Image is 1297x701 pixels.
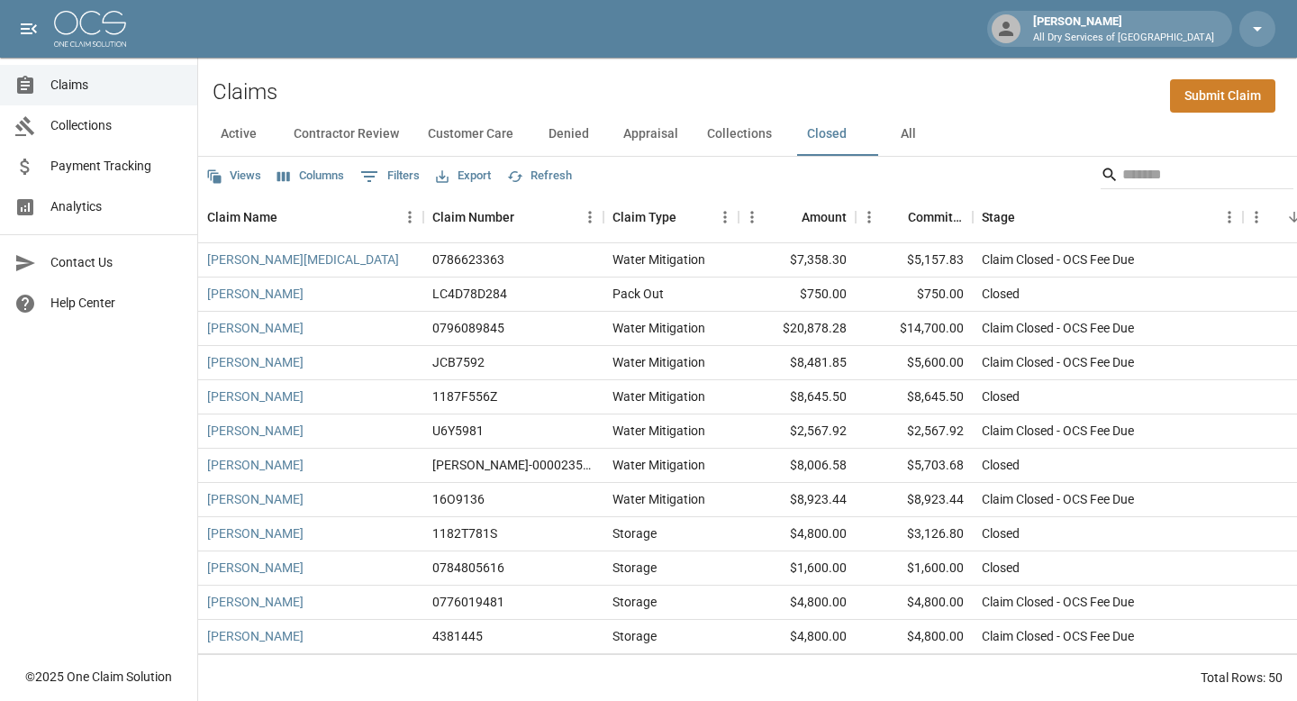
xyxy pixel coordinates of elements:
div: Water Mitigation [612,422,705,440]
div: $8,923.44 [856,483,973,517]
img: ocs-logo-white-transparent.png [54,11,126,47]
div: Claim Name [198,192,423,242]
div: LC4D78D284 [432,285,507,303]
div: Claim Closed - OCS Fee Due [982,250,1134,269]
div: 0776019481 [432,593,504,611]
div: Storage [612,559,657,577]
button: Menu [1243,204,1270,231]
div: Closed [982,285,1020,303]
div: Water Mitigation [612,250,705,269]
button: Menu [856,204,883,231]
span: Analytics [50,197,183,216]
button: Appraisal [609,113,693,156]
div: Amount [802,192,847,242]
a: [PERSON_NAME] [207,387,304,405]
div: Claim Type [603,192,739,242]
div: Search [1101,160,1293,193]
button: Menu [576,204,603,231]
span: Claims [50,76,183,95]
button: Sort [1015,205,1040,230]
div: Claim Number [432,192,514,242]
div: Stage [973,192,1243,242]
button: Export [431,162,495,190]
a: [PERSON_NAME] [207,319,304,337]
div: Storage [612,627,657,645]
div: Closed [982,387,1020,405]
div: $5,600.00 [856,346,973,380]
a: [PERSON_NAME][MEDICAL_DATA] [207,250,399,269]
div: Amount [739,192,856,242]
div: $2,567.92 [739,414,856,449]
div: 1182T781S [432,524,497,542]
div: Committed Amount [856,192,973,242]
div: Stage [982,192,1015,242]
button: Menu [712,204,739,231]
h2: Claims [213,79,277,105]
div: 0784805616 [432,559,504,577]
div: $1,600.00 [856,551,973,586]
button: Denied [528,113,609,156]
button: Menu [396,204,423,231]
div: $4,800.00 [739,517,856,551]
button: Contractor Review [279,113,413,156]
div: Water Mitigation [612,387,705,405]
div: $4,800.00 [856,620,973,654]
button: Views [202,162,266,190]
div: Storage [612,593,657,611]
div: Water Mitigation [612,353,705,371]
div: Water Mitigation [612,490,705,508]
div: Storage [612,524,657,542]
button: Sort [776,205,802,230]
div: Water Mitigation [612,319,705,337]
div: $4,800.00 [739,620,856,654]
div: Closed [982,559,1020,577]
div: 1187F556Z [432,387,497,405]
div: Claim Closed - OCS Fee Due [982,593,1134,611]
a: [PERSON_NAME] [207,456,304,474]
div: Claim Closed - OCS Fee Due [982,490,1134,508]
div: 4381445 [432,627,483,645]
button: Sort [277,205,303,230]
button: Collections [693,113,786,156]
div: Pack Out [612,285,664,303]
div: Claim Type [612,192,676,242]
div: Claim Closed - OCS Fee Due [982,319,1134,337]
div: $14,700.00 [856,312,973,346]
div: Claim Number [423,192,603,242]
div: Water Mitigation [612,456,705,474]
div: $1,600.00 [739,551,856,586]
div: Claim Closed - OCS Fee Due [982,627,1134,645]
div: Closed [982,524,1020,542]
div: $750.00 [856,278,973,312]
div: $750.00 [739,278,856,312]
a: [PERSON_NAME] [207,627,304,645]
div: Closed [982,456,1020,474]
span: Payment Tracking [50,157,183,176]
div: 0796089845 [432,319,504,337]
div: $8,645.50 [856,380,973,414]
div: $4,800.00 [856,586,973,620]
div: dynamic tabs [198,113,1297,156]
div: $5,157.83 [856,243,973,278]
button: Sort [514,205,540,230]
a: [PERSON_NAME] [207,285,304,303]
button: Menu [739,204,766,231]
button: Show filters [356,162,424,191]
div: Claim Closed - OCS Fee Due [982,353,1134,371]
div: © 2025 One Claim Solution [25,668,172,686]
div: $4,800.00 [739,586,856,620]
div: 0786623363 [432,250,504,269]
div: $2,567.92 [856,414,973,449]
span: Collections [50,116,183,135]
div: $5,703.68 [856,449,973,483]
div: $8,645.50 [739,380,856,414]
div: $7,358.30 [739,243,856,278]
div: Committed Amount [908,192,964,242]
div: [PERSON_NAME] [1026,13,1221,45]
a: [PERSON_NAME] [207,593,304,611]
span: Contact Us [50,253,183,272]
span: Help Center [50,294,183,313]
button: Refresh [503,162,576,190]
div: $8,481.85 [739,346,856,380]
button: Select columns [273,162,349,190]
